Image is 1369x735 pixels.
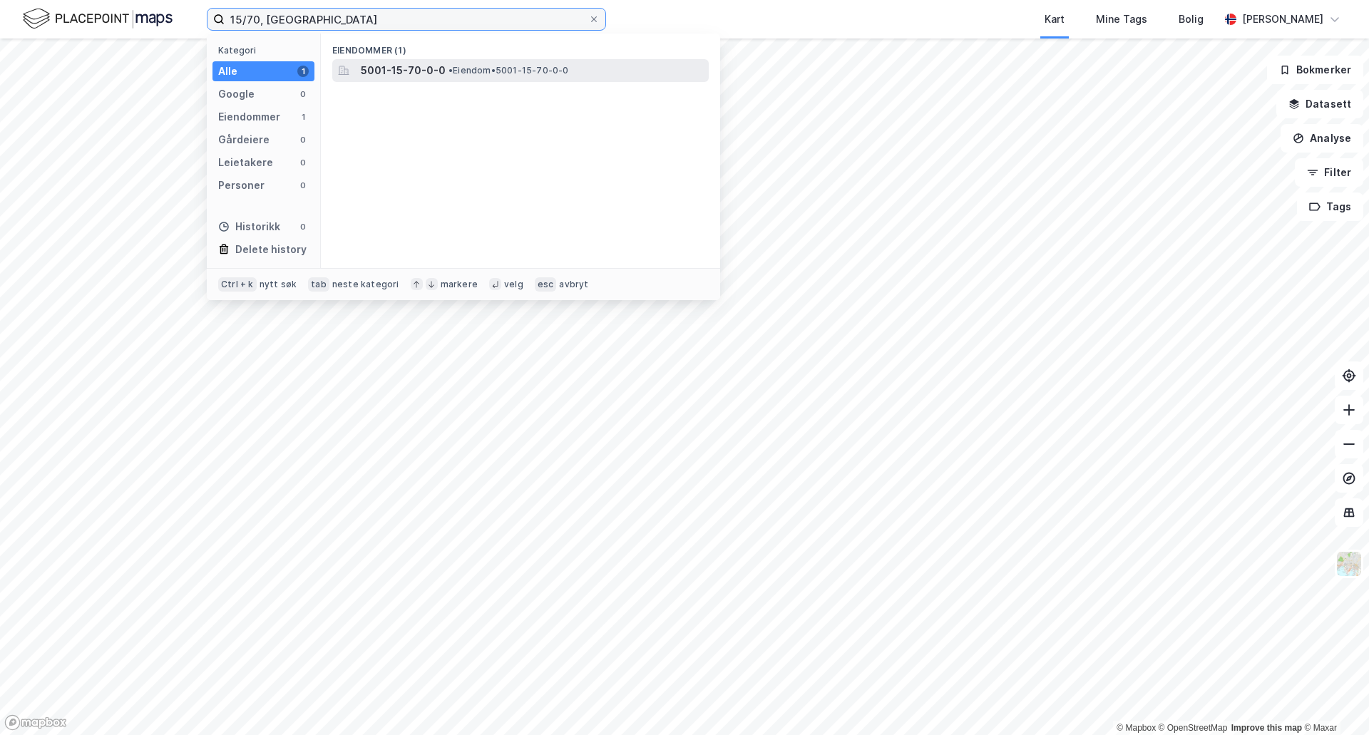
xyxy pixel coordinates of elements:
[297,88,309,100] div: 0
[218,108,280,125] div: Eiendommer
[297,111,309,123] div: 1
[297,157,309,168] div: 0
[297,221,309,232] div: 0
[448,65,453,76] span: •
[1179,11,1204,28] div: Bolig
[260,279,297,290] div: nytt søk
[1231,723,1302,733] a: Improve this map
[1297,192,1363,221] button: Tags
[218,63,237,80] div: Alle
[332,279,399,290] div: neste kategori
[1267,56,1363,84] button: Bokmerker
[1096,11,1147,28] div: Mine Tags
[308,277,329,292] div: tab
[218,86,255,103] div: Google
[1335,550,1363,577] img: Z
[218,154,273,171] div: Leietakere
[23,6,173,31] img: logo.f888ab2527a4732fd821a326f86c7f29.svg
[1281,124,1363,153] button: Analyse
[1295,158,1363,187] button: Filter
[1298,667,1369,735] iframe: Chat Widget
[4,714,67,731] a: Mapbox homepage
[1045,11,1065,28] div: Kart
[361,62,446,79] span: 5001-15-70-0-0
[504,279,523,290] div: velg
[218,277,257,292] div: Ctrl + k
[1117,723,1156,733] a: Mapbox
[1276,90,1363,118] button: Datasett
[297,134,309,145] div: 0
[218,45,314,56] div: Kategori
[321,34,720,59] div: Eiendommer (1)
[218,131,270,148] div: Gårdeiere
[297,180,309,191] div: 0
[448,65,569,76] span: Eiendom • 5001-15-70-0-0
[218,177,265,194] div: Personer
[297,66,309,77] div: 1
[535,277,557,292] div: esc
[235,241,307,258] div: Delete history
[1242,11,1323,28] div: [PERSON_NAME]
[218,218,280,235] div: Historikk
[441,279,478,290] div: markere
[1159,723,1228,733] a: OpenStreetMap
[559,279,588,290] div: avbryt
[225,9,588,30] input: Søk på adresse, matrikkel, gårdeiere, leietakere eller personer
